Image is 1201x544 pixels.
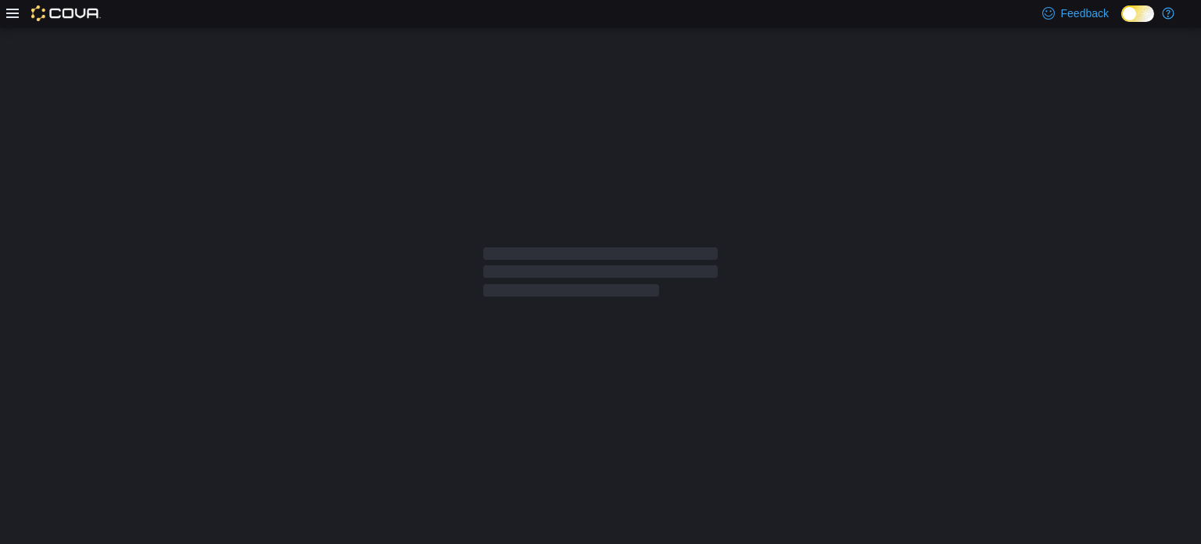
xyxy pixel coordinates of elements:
span: Loading [483,250,718,301]
span: Feedback [1061,5,1109,21]
input: Dark Mode [1121,5,1154,22]
img: Cova [31,5,101,21]
span: Dark Mode [1121,22,1122,23]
